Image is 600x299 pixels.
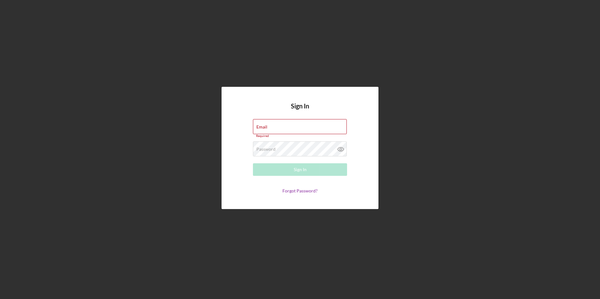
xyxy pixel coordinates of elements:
h4: Sign In [291,102,309,119]
button: Sign In [253,163,347,176]
a: Forgot Password? [282,188,318,193]
div: Required [253,134,347,138]
div: Sign In [294,163,307,176]
label: Email [256,124,267,129]
label: Password [256,147,276,152]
